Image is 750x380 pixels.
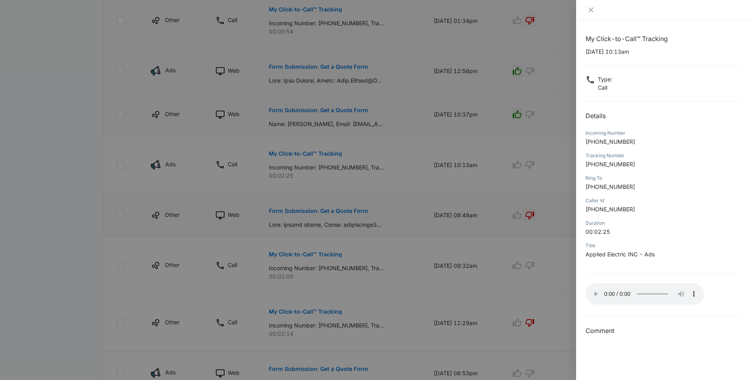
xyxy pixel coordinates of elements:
p: [DATE] 10:13am [586,47,741,56]
div: Tracking Number [586,152,741,159]
div: Duration [586,220,741,227]
span: Applied Electric INC - Ads [586,251,655,258]
span: [PHONE_NUMBER] [586,206,635,213]
h1: My Click-to-Call™ Tracking [586,34,741,43]
div: Caller Id [586,197,741,204]
h2: Details [586,111,741,120]
span: close [588,7,594,13]
h3: Comment [586,326,741,335]
div: Title [586,242,741,249]
div: Incoming Number [586,130,741,137]
span: [PHONE_NUMBER] [586,183,635,190]
audio: Your browser does not support the audio tag. [586,283,704,305]
div: Ring To [586,175,741,182]
p: Call [598,83,612,92]
span: 00:02:25 [586,228,610,235]
span: [PHONE_NUMBER] [586,138,635,145]
button: Close [586,6,597,13]
span: [PHONE_NUMBER] [586,161,635,167]
p: Type : [598,75,612,83]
